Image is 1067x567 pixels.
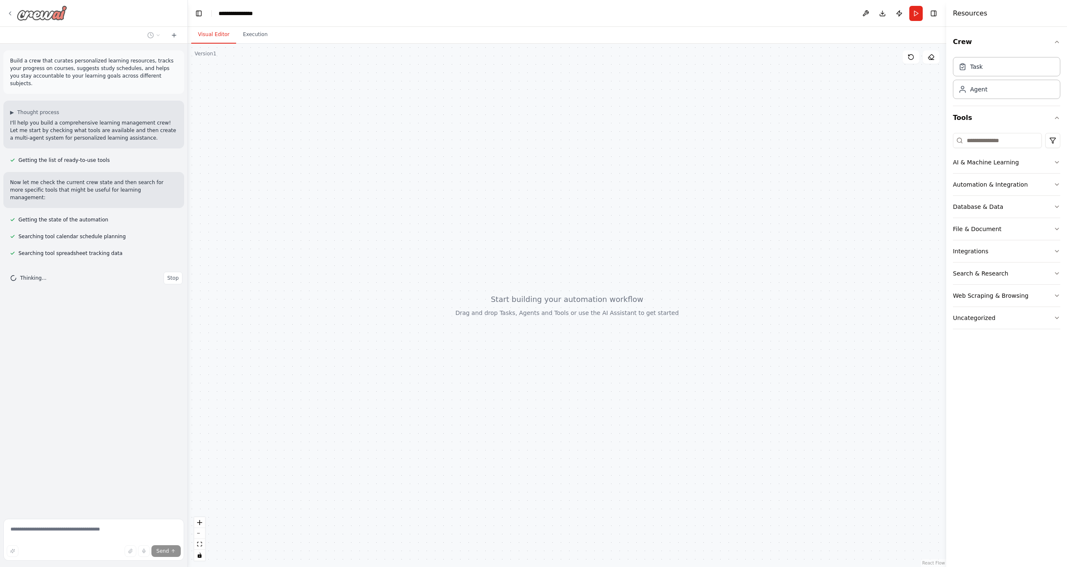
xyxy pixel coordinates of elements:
span: Getting the state of the automation [18,216,108,223]
div: Database & Data [953,203,1003,211]
p: I'll help you build a comprehensive learning management crew! Let me start by checking what tools... [10,119,177,142]
span: Send [156,548,169,554]
button: Crew [953,30,1060,54]
button: toggle interactivity [194,550,205,561]
button: Uncategorized [953,307,1060,329]
a: React Flow attribution [922,561,945,565]
div: Version 1 [195,50,216,57]
p: Build a crew that curates personalized learning resources, tracks your progress on courses, sugge... [10,57,177,87]
button: ▶Thought process [10,109,59,116]
button: fit view [194,539,205,550]
div: Uncategorized [953,314,995,322]
button: Send [151,545,181,557]
button: Improve this prompt [7,545,18,557]
button: Integrations [953,240,1060,262]
span: Getting the list of ready-to-use tools [18,157,110,164]
button: Click to speak your automation idea [138,545,150,557]
p: Now let me check the current crew state and then search for more specific tools that might be use... [10,179,177,201]
span: Searching tool spreadsheet tracking data [18,250,122,257]
button: Automation & Integration [953,174,1060,195]
button: Hide left sidebar [193,8,205,19]
button: Execution [236,26,274,44]
button: Web Scraping & Browsing [953,285,1060,307]
span: Thinking... [20,275,47,281]
div: AI & Machine Learning [953,158,1019,166]
span: Searching tool calendar schedule planning [18,233,126,240]
div: Search & Research [953,269,1008,278]
div: Task [970,62,983,71]
button: File & Document [953,218,1060,240]
button: zoom in [194,517,205,528]
nav: breadcrumb [219,9,260,18]
button: zoom out [194,528,205,539]
button: Stop [164,272,182,284]
div: Tools [953,130,1060,336]
div: Agent [970,85,987,94]
span: Stop [167,275,179,281]
h4: Resources [953,8,987,18]
button: Tools [953,106,1060,130]
div: React Flow controls [194,517,205,561]
div: Web Scraping & Browsing [953,291,1028,300]
button: Switch to previous chat [144,30,164,40]
button: Hide right sidebar [928,8,939,19]
div: Crew [953,54,1060,106]
span: ▶ [10,109,14,116]
img: Logo [17,5,67,21]
span: Thought process [17,109,59,116]
div: File & Document [953,225,1002,233]
button: AI & Machine Learning [953,151,1060,173]
button: Search & Research [953,263,1060,284]
div: Automation & Integration [953,180,1028,189]
div: Integrations [953,247,988,255]
button: Upload files [125,545,136,557]
button: Start a new chat [167,30,181,40]
button: Database & Data [953,196,1060,218]
button: Visual Editor [191,26,236,44]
